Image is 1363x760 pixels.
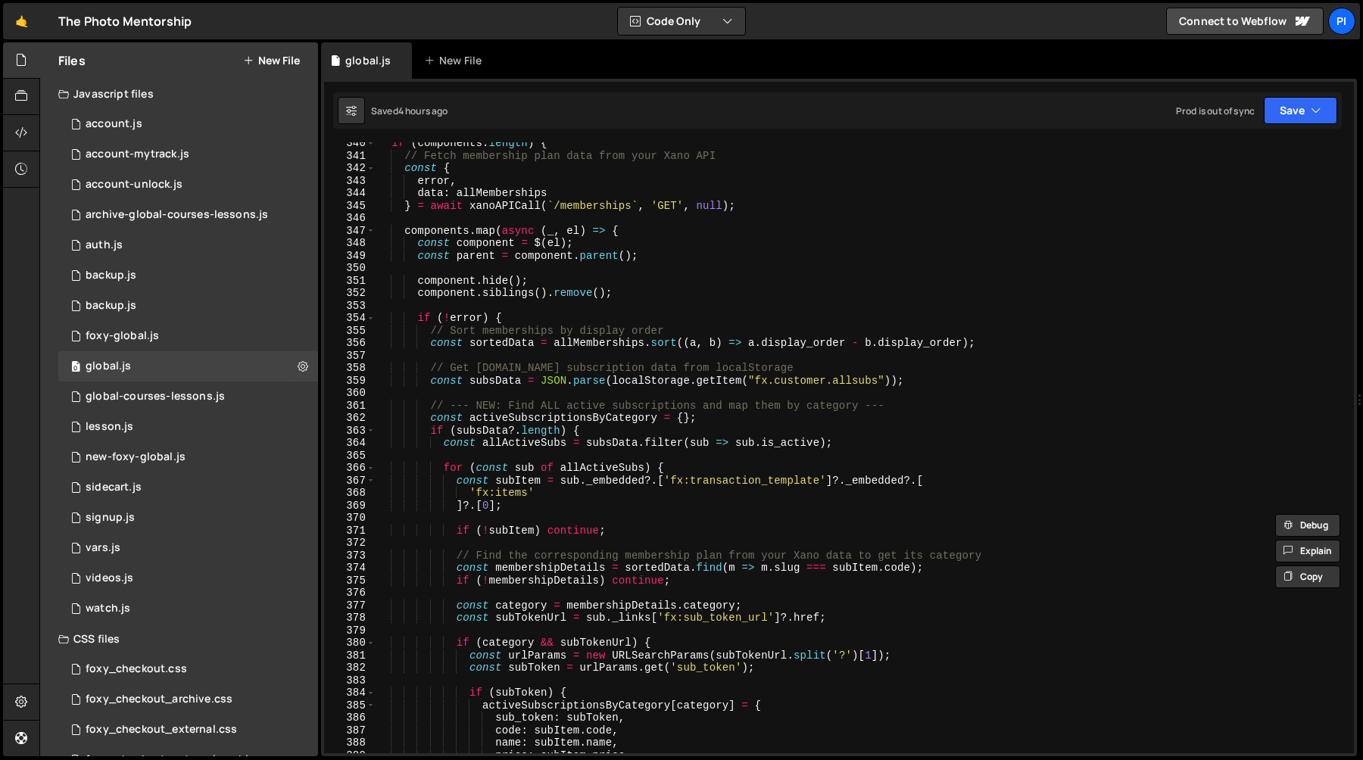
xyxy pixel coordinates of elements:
div: vars.js [86,541,120,555]
div: 362 [324,412,376,425]
a: Pi [1328,8,1355,35]
button: Debug [1275,514,1340,537]
div: 13533/41206.js [58,170,318,200]
div: 383 [324,674,376,687]
div: foxy_checkout_archive.css [86,693,232,706]
div: 342 [324,162,376,175]
div: 13533/35292.js [58,382,318,412]
div: account-unlock.js [86,178,182,192]
div: 13533/44030.css [58,684,318,715]
button: Save [1264,97,1337,124]
div: 13533/42246.js [58,563,318,593]
div: 367 [324,475,376,487]
div: 356 [324,337,376,350]
div: 351 [324,275,376,288]
div: 376 [324,587,376,600]
div: 13533/40053.js [58,442,318,472]
button: Code Only [618,8,745,35]
a: Connect to Webflow [1166,8,1324,35]
div: 388 [324,737,376,749]
div: 364 [324,437,376,450]
div: 13533/35472.js [58,412,318,442]
div: 344 [324,187,376,200]
div: foxy_checkout.css [86,662,187,676]
div: 385 [324,699,376,712]
div: global.js [86,360,131,373]
div: 378 [324,612,376,625]
div: 365 [324,450,376,463]
div: 341 [324,150,376,163]
div: 13533/43968.js [58,200,318,230]
div: 348 [324,237,376,250]
div: backup.js [86,269,136,282]
div: 354 [324,312,376,325]
button: Explain [1275,540,1340,562]
div: 382 [324,662,376,674]
div: 381 [324,649,376,662]
h2: Files [58,52,86,69]
div: 379 [324,625,376,637]
div: archive-global-courses-lessons.js [86,208,268,222]
div: 343 [324,175,376,188]
div: 363 [324,425,376,438]
div: 349 [324,250,376,263]
div: 13533/34034.js [58,230,318,260]
div: The Photo Mentorship [58,12,192,30]
div: 360 [324,387,376,400]
div: 369 [324,500,376,512]
div: 374 [324,562,376,575]
div: 373 [324,550,376,562]
div: 380 [324,637,376,649]
div: account.js [86,117,142,131]
div: Javascript files [40,79,318,109]
div: global-courses-lessons.js [86,390,225,403]
div: 13533/38507.css [58,654,318,684]
div: 13533/43446.js [58,472,318,503]
div: 13533/38628.js [58,139,318,170]
div: 370 [324,512,376,525]
div: 384 [324,687,376,699]
div: 13533/35364.js [58,503,318,533]
div: 372 [324,537,376,550]
div: 366 [324,462,376,475]
div: 359 [324,375,376,388]
div: lesson.js [86,420,133,434]
div: 13533/39483.js [58,351,318,382]
div: 357 [324,350,376,363]
div: 13533/34219.js [58,321,318,351]
a: 🤙 [3,3,40,39]
div: 355 [324,325,376,338]
div: 13533/38527.js [58,593,318,624]
div: account-mytrack.js [86,148,189,161]
div: videos.js [86,572,133,585]
div: 368 [324,487,376,500]
div: backup.js [86,299,136,313]
div: 387 [324,724,376,737]
div: 4 hours ago [398,104,448,117]
div: 375 [324,575,376,587]
div: 361 [324,400,376,413]
div: auth.js [86,238,123,252]
div: 352 [324,287,376,300]
div: 353 [324,300,376,313]
span: 0 [71,362,80,374]
div: 340 [324,137,376,150]
div: foxy_checkout_external.css [86,723,237,737]
div: signup.js [86,511,135,525]
div: 13533/38978.js [58,533,318,563]
div: Saved [371,104,448,117]
div: 377 [324,600,376,612]
div: 13533/34220.js [58,109,318,139]
div: Prod is out of sync [1176,104,1255,117]
div: 371 [324,525,376,537]
div: 13533/45031.js [58,291,318,321]
div: foxy-global.js [86,329,159,343]
div: new-foxy-global.js [86,450,186,464]
div: watch.js [86,602,130,615]
div: 13533/38747.css [58,715,318,745]
button: Copy [1275,565,1340,588]
div: 350 [324,262,376,275]
div: global.js [345,53,391,68]
div: sidecart.js [86,481,142,494]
